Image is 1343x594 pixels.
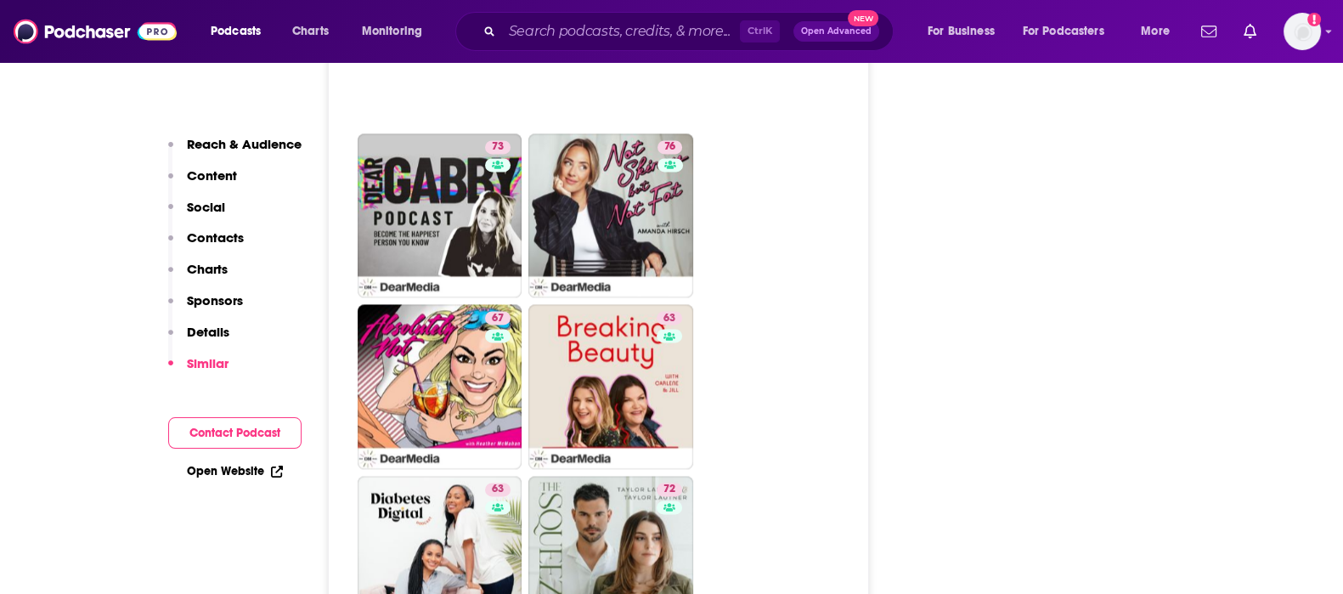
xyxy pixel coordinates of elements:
[168,167,237,199] button: Content
[1284,13,1321,50] img: User Profile
[664,139,675,156] span: 76
[187,199,225,215] p: Social
[211,20,261,43] span: Podcasts
[801,27,872,36] span: Open Advanced
[187,167,237,184] p: Content
[168,229,244,261] button: Contacts
[492,139,504,156] span: 73
[663,481,675,498] span: 72
[187,355,229,371] p: Similar
[168,261,228,292] button: Charts
[1284,13,1321,50] button: Show profile menu
[199,18,283,45] button: open menu
[1307,13,1321,26] svg: Add a profile image
[657,311,682,325] a: 63
[14,15,177,48] img: Podchaser - Follow, Share and Rate Podcasts
[528,133,693,298] a: 76
[292,20,329,43] span: Charts
[471,12,910,51] div: Search podcasts, credits, & more...
[187,324,229,340] p: Details
[657,140,682,154] a: 76
[187,229,244,246] p: Contacts
[358,304,522,469] a: 67
[168,199,225,230] button: Social
[187,464,283,478] a: Open Website
[663,310,675,327] span: 63
[281,18,339,45] a: Charts
[485,140,511,154] a: 73
[1012,18,1129,45] button: open menu
[528,304,693,469] a: 63
[492,310,504,327] span: 67
[485,483,511,496] a: 63
[1023,20,1104,43] span: For Podcasters
[187,261,228,277] p: Charts
[657,483,682,496] a: 72
[168,355,229,387] button: Similar
[362,20,422,43] span: Monitoring
[187,136,302,152] p: Reach & Audience
[187,292,243,308] p: Sponsors
[1194,17,1223,46] a: Show notifications dropdown
[502,18,740,45] input: Search podcasts, credits, & more...
[358,133,522,298] a: 73
[1237,17,1263,46] a: Show notifications dropdown
[168,136,302,167] button: Reach & Audience
[168,417,302,449] button: Contact Podcast
[793,21,879,42] button: Open AdvancedNew
[485,311,511,325] a: 67
[928,20,995,43] span: For Business
[168,324,229,355] button: Details
[1129,18,1191,45] button: open menu
[740,20,780,42] span: Ctrl K
[848,10,878,26] span: New
[1141,20,1170,43] span: More
[350,18,444,45] button: open menu
[916,18,1016,45] button: open menu
[492,481,504,498] span: 63
[168,292,243,324] button: Sponsors
[1284,13,1321,50] span: Logged in as nicole.koremenos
